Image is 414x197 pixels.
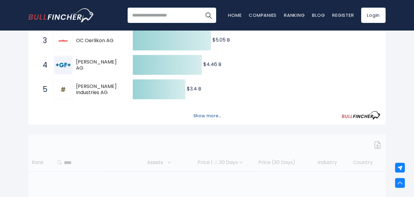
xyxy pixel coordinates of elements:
[203,61,221,68] text: $4.46 B
[212,36,230,43] text: $5.05 B
[54,36,72,45] img: OC Oerlikon AG
[249,12,277,18] a: Companies
[28,8,94,22] a: Go to homepage
[40,35,46,46] span: 3
[76,83,122,96] span: [PERSON_NAME] Industries AG
[187,85,201,92] text: $3.4 B
[40,84,46,95] span: 5
[228,12,241,18] a: Home
[76,59,122,72] span: [PERSON_NAME] AG
[28,8,94,22] img: Bullfincher logo
[40,60,46,70] span: 4
[284,12,305,18] a: Ranking
[201,8,216,23] button: Search
[361,8,386,23] a: Login
[76,38,122,44] span: OC Oerlikon AG
[332,12,354,18] a: Register
[190,111,225,121] button: Show more...
[61,87,66,92] img: Bucher Industries AG
[312,12,325,18] a: Blog
[54,56,72,74] img: Georg Fischer AG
